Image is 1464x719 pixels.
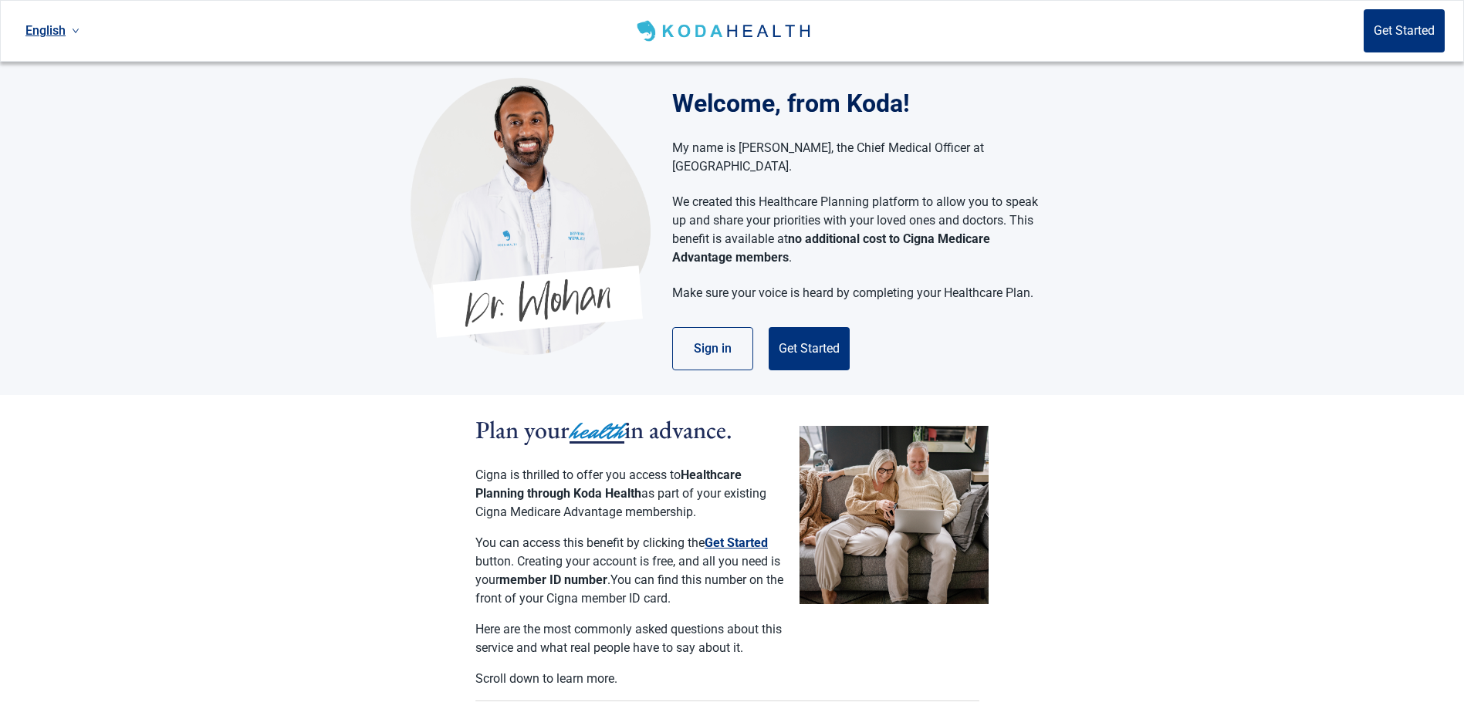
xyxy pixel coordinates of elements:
span: Cigna is thrilled to offer you access to [475,468,681,482]
span: health [570,414,624,448]
button: Get Started [1364,9,1445,52]
strong: no additional cost to Cigna Medicare Advantage members [672,231,990,265]
img: Couple planning their healthcare together [800,426,989,604]
button: Get Started [705,534,768,552]
a: Current language: English [19,18,86,43]
p: Make sure your voice is heard by completing your Healthcare Plan. [672,284,1039,302]
p: You can access this benefit by clicking the button. Creating your account is free, and all you ne... [475,534,784,608]
span: down [72,27,79,35]
p: Here are the most commonly asked questions about this service and what real people have to say ab... [475,620,784,657]
button: Get Started [769,327,850,370]
button: Sign in [672,327,753,370]
img: Koda Health [634,19,817,43]
span: Plan your [475,414,570,446]
strong: member ID number [499,572,607,587]
p: Scroll down to learn more. [475,670,784,688]
h1: Welcome, from Koda! [672,85,1054,122]
p: My name is [PERSON_NAME], the Chief Medical Officer at [GEOGRAPHIC_DATA]. [672,139,1039,176]
span: in advance. [624,414,732,446]
img: Koda Health [411,77,651,355]
p: We created this Healthcare Planning platform to allow you to speak up and share your priorities w... [672,193,1039,267]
